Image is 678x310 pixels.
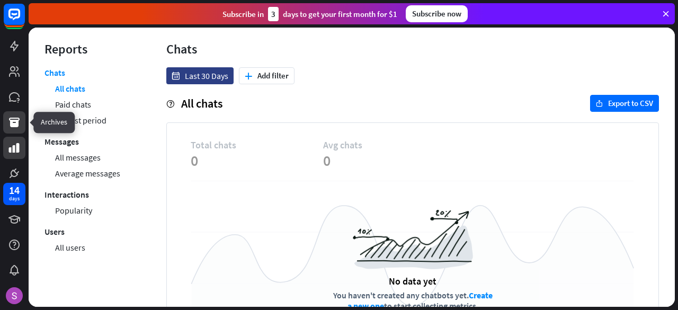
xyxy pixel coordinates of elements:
span: 0 [191,151,323,170]
span: Last 30 Days [185,70,228,81]
i: export [596,100,603,107]
a: Chats [44,67,65,81]
button: plusAdd filter [239,67,295,84]
button: exportExport to CSV [590,95,659,112]
div: Chats [166,41,659,57]
a: All chats [55,81,85,96]
a: Interactions [44,187,89,202]
img: a6954988516a0971c967.png [353,210,473,269]
a: All messages [55,149,101,165]
span: All chats [181,96,222,111]
div: days [9,195,20,202]
a: Popularity [55,202,92,218]
div: Subscribe now [406,5,468,22]
a: All users [55,240,85,255]
i: help [166,100,174,108]
a: Paid chats [55,96,91,112]
a: Busiest period [55,112,106,128]
span: 0 [323,151,456,170]
div: No data yet [389,275,436,287]
div: Reports [44,41,135,57]
i: date [172,72,180,80]
div: Subscribe in days to get your first month for $1 [222,7,397,21]
div: 3 [268,7,279,21]
a: Messages [44,134,79,149]
span: Avg chats [323,139,456,151]
span: Total chats [191,139,323,151]
div: 14 [9,185,20,195]
a: Users [44,224,65,240]
a: 14 days [3,183,25,205]
a: Average messages [55,165,120,181]
button: Open LiveChat chat widget [8,4,40,36]
i: plus [245,73,252,79]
